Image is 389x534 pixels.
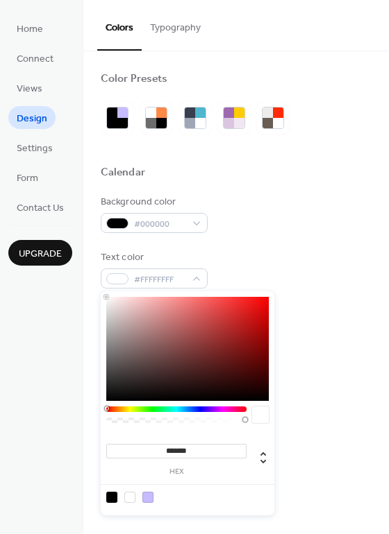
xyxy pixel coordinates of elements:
span: #000000 [134,217,185,232]
a: Views [8,76,51,99]
button: Upgrade [8,240,72,266]
span: Design [17,112,47,126]
a: Contact Us [8,196,72,218]
span: #FFFFFFFF [134,273,185,287]
a: Form [8,166,47,189]
a: Design [8,106,56,129]
div: rgb(255, 255, 255) [124,492,135,503]
span: Upgrade [19,247,62,261]
span: Connect [17,52,53,67]
span: Views [17,82,42,96]
span: Home [17,22,43,37]
span: Contact Us [17,201,64,216]
label: hex [106,468,247,476]
a: Home [8,17,51,40]
div: rgb(198, 188, 255) [142,492,154,503]
span: Form [17,171,38,186]
div: Calendar [101,166,145,180]
a: Connect [8,46,62,69]
span: Settings [17,141,53,156]
div: Text color [101,250,205,265]
div: Background color [101,195,205,209]
a: Settings [8,136,61,159]
div: Color Presets [101,72,167,87]
div: rgb(0, 0, 0) [106,492,117,503]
